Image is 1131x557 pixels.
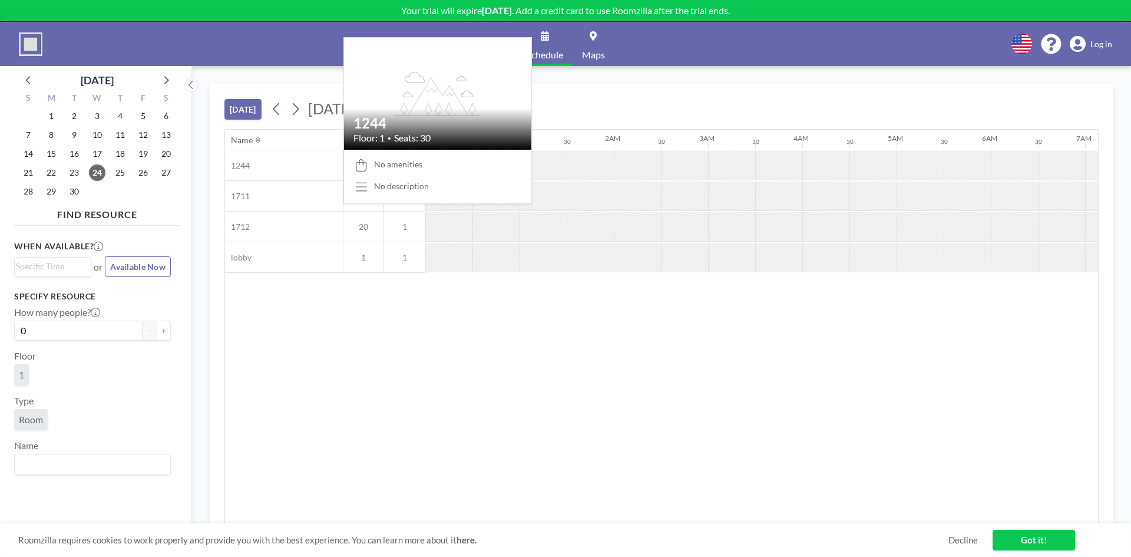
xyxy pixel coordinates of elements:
span: Room [19,414,43,426]
span: 1244 [225,160,250,171]
a: Maps [573,22,614,66]
span: Monday, September 8, 2025 [43,127,59,143]
div: T [63,91,86,107]
span: Wednesday, September 24, 2025 [89,164,105,181]
button: Available Now [105,256,171,277]
span: • [388,134,391,142]
label: Floor [14,350,36,362]
span: Sunday, September 7, 2025 [20,127,37,143]
div: 30 [846,138,854,146]
span: Tuesday, September 23, 2025 [66,164,82,181]
label: How many people? [14,306,100,318]
a: Schedule [517,22,573,66]
span: Saturday, September 27, 2025 [158,164,174,181]
span: Log in [1090,39,1112,50]
span: 20 [343,222,383,232]
span: Thursday, September 25, 2025 [112,164,128,181]
span: Saturday, September 20, 2025 [158,146,174,162]
div: 4AM [793,134,809,143]
span: 1 [384,252,425,263]
div: 2AM [605,134,620,143]
span: Sunday, September 28, 2025 [20,183,37,200]
div: F [131,91,154,107]
span: Monday, September 29, 2025 [43,183,59,200]
div: S [17,91,40,107]
input: Search for option [16,260,84,273]
span: Friday, September 5, 2025 [135,108,151,124]
div: S [154,91,177,107]
div: 30 [1035,138,1042,146]
input: Search for option [16,457,164,472]
span: Wednesday, September 17, 2025 [89,146,105,162]
b: [DATE] [482,5,512,16]
span: 1712 [225,222,250,232]
span: Sunday, September 21, 2025 [20,164,37,181]
span: Schedule [527,50,563,60]
div: [DATE] [81,72,114,88]
span: Friday, September 26, 2025 [135,164,151,181]
span: No amenities [374,159,422,170]
a: Log in [1070,36,1112,52]
span: 1 [343,252,383,263]
h4: FIND RESOURCE [14,204,180,220]
div: Search for option [15,454,170,474]
button: [DATE] [224,99,262,120]
span: lobby [225,252,252,263]
a: here. [457,535,477,545]
span: Monday, September 1, 2025 [43,108,59,124]
div: 30 [941,138,948,146]
span: Wednesday, September 3, 2025 [89,108,105,124]
span: Tuesday, September 2, 2025 [66,108,82,124]
span: Tuesday, September 30, 2025 [66,183,82,200]
div: 7AM [1076,134,1092,143]
span: Monday, September 22, 2025 [43,164,59,181]
span: Friday, September 19, 2025 [135,146,151,162]
div: 30 [658,138,665,146]
button: - [143,321,157,341]
span: Seats: 30 [394,132,431,144]
span: or [94,261,102,273]
div: 30 [752,138,759,146]
span: Maps [582,50,605,60]
span: Thursday, September 4, 2025 [112,108,128,124]
span: Friday, September 12, 2025 [135,127,151,143]
div: No description [374,181,429,192]
span: Available Now [110,262,166,272]
span: Sunday, September 14, 2025 [20,146,37,162]
h2: 1244 [353,114,522,132]
div: 30 [564,138,571,146]
div: Name [231,135,253,146]
div: M [40,91,63,107]
span: 1711 [225,191,250,202]
h3: Specify resource [14,291,171,302]
span: 1 [19,369,24,381]
span: Thursday, September 18, 2025 [112,146,128,162]
span: Thursday, September 11, 2025 [112,127,128,143]
span: Wednesday, September 10, 2025 [89,127,105,143]
a: Decline [948,535,978,546]
label: Type [14,395,34,407]
div: 3AM [699,134,715,143]
div: 5AM [888,134,903,143]
span: Tuesday, September 9, 2025 [66,127,82,143]
span: [DATE] [308,100,355,117]
a: Got it! [993,530,1075,551]
span: Monday, September 15, 2025 [43,146,59,162]
span: 1 [384,222,425,232]
div: T [108,91,131,107]
button: + [157,321,171,341]
div: Search for option [15,258,91,275]
img: organization-logo [19,32,42,56]
span: Saturday, September 6, 2025 [158,108,174,124]
span: Floor: 1 [353,132,385,144]
span: Roomzilla requires cookies to work properly and provide you with the best experience. You can lea... [18,535,948,546]
span: Tuesday, September 16, 2025 [66,146,82,162]
div: 6AM [982,134,997,143]
label: Name [14,440,38,451]
span: Saturday, September 13, 2025 [158,127,174,143]
div: W [86,91,109,107]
